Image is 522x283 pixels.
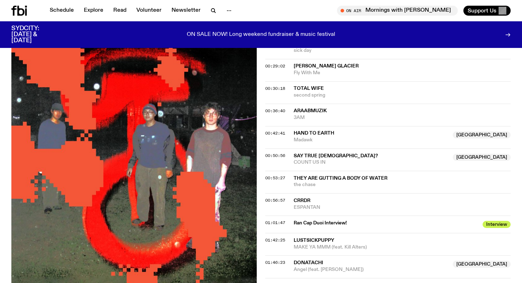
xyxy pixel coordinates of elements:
[294,131,334,136] span: Hand to Earth
[265,197,285,203] span: 00:56:57
[265,63,285,69] span: 00:29:02
[294,266,448,273] span: Angel (feat. [PERSON_NAME])
[294,181,511,188] span: the chase
[294,47,511,54] span: sick day
[265,109,285,113] button: 00:36:40
[453,261,511,268] span: [GEOGRAPHIC_DATA]
[294,176,387,181] span: They Are Gutting A Body Of Water
[294,86,324,91] span: Total Wife
[265,238,285,242] button: 01:42:25
[337,6,458,16] button: On AirMornings with [PERSON_NAME] / [US_STATE][PERSON_NAME] Interview
[265,237,285,243] span: 01:42:25
[265,175,285,181] span: 00:53:27
[294,260,323,265] span: Donatachi
[265,131,285,135] button: 00:42:41
[265,86,285,91] span: 00:30:18
[294,153,378,158] span: Say True [DEMOGRAPHIC_DATA]?
[294,244,511,251] span: MAKE YA MMM (feat. Kill Alters)
[294,204,511,211] span: ESPANTAN
[265,130,285,136] span: 00:42:41
[294,114,511,121] span: 3AM
[468,7,496,14] span: Support Us
[483,221,511,228] span: Interview
[187,32,335,38] p: ON SALE NOW! Long weekend fundraiser & music festival
[294,137,448,143] span: Madawk
[453,154,511,161] span: [GEOGRAPHIC_DATA]
[11,26,57,44] h3: SYDCITY: [DATE] & [DATE]
[294,159,448,166] span: COUNT US IN
[265,261,285,265] button: 01:46:23
[294,70,511,76] span: Fly With Me
[294,238,334,243] span: LustSickPuppy
[265,64,285,68] button: 00:29:02
[265,198,285,202] button: 00:56:57
[294,198,310,203] span: CRRDR
[109,6,131,16] a: Read
[265,221,285,225] button: 01:01:47
[294,220,478,227] span: Ran Cap Duoi Interview!
[453,131,511,138] span: [GEOGRAPHIC_DATA]
[265,87,285,91] button: 00:30:18
[265,108,285,114] span: 00:36:40
[167,6,205,16] a: Newsletter
[265,176,285,180] button: 00:53:27
[294,64,359,69] span: [PERSON_NAME] Glacier
[265,220,285,225] span: 01:01:47
[294,108,327,113] span: AraabMuzik
[265,153,285,158] span: 00:50:56
[45,6,78,16] a: Schedule
[80,6,108,16] a: Explore
[265,154,285,158] button: 00:50:56
[463,6,511,16] button: Support Us
[294,92,511,99] span: second spring
[265,260,285,265] span: 01:46:23
[132,6,166,16] a: Volunteer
